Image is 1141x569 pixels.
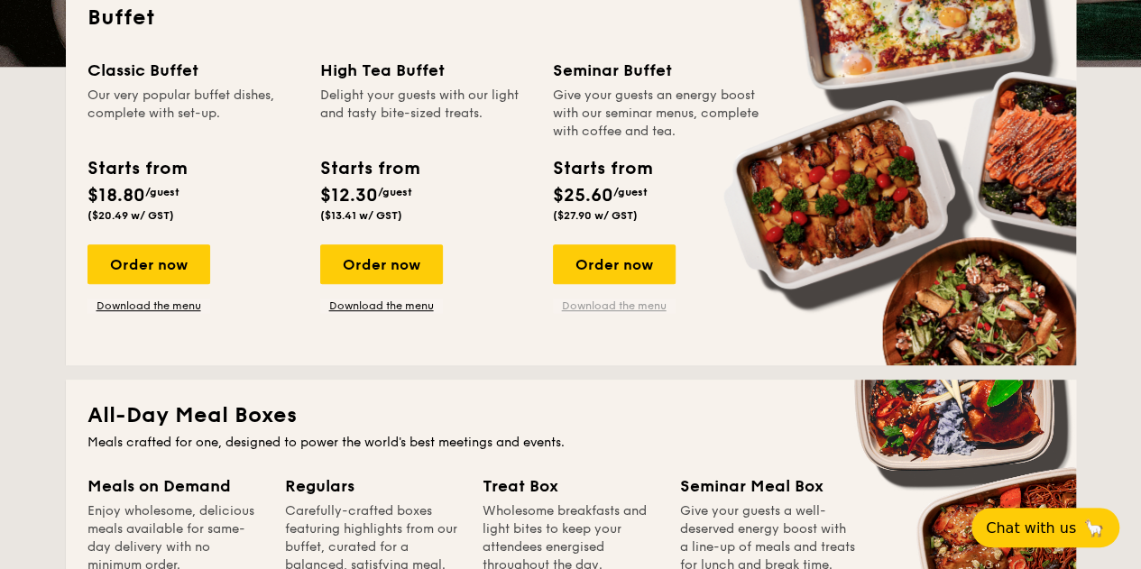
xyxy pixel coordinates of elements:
button: Chat with us🦙 [971,508,1119,547]
span: ($13.41 w/ GST) [320,209,402,222]
h2: All-Day Meal Boxes [87,401,1054,430]
div: High Tea Buffet [320,58,531,83]
a: Download the menu [553,298,676,313]
span: Chat with us [986,519,1076,537]
div: Order now [320,244,443,284]
span: 🦙 [1083,518,1105,538]
div: Regulars [285,473,461,499]
div: Meals on Demand [87,473,263,499]
span: $25.60 [553,185,613,206]
span: /guest [613,186,648,198]
div: Meals crafted for one, designed to power the world's best meetings and events. [87,434,1054,452]
span: $18.80 [87,185,145,206]
span: $12.30 [320,185,378,206]
h2: Buffet [87,4,1054,32]
div: Delight your guests with our light and tasty bite-sized treats. [320,87,531,141]
div: Treat Box [483,473,658,499]
div: Classic Buffet [87,58,299,83]
div: Starts from [87,155,186,182]
a: Download the menu [320,298,443,313]
div: Seminar Meal Box [680,473,856,499]
a: Download the menu [87,298,210,313]
div: Order now [553,244,676,284]
span: /guest [378,186,412,198]
div: Starts from [320,155,419,182]
span: ($27.90 w/ GST) [553,209,638,222]
span: ($20.49 w/ GST) [87,209,174,222]
span: /guest [145,186,179,198]
div: Seminar Buffet [553,58,764,83]
div: Our very popular buffet dishes, complete with set-up. [87,87,299,141]
div: Starts from [553,155,651,182]
div: Give your guests an energy boost with our seminar menus, complete with coffee and tea. [553,87,764,141]
div: Order now [87,244,210,284]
